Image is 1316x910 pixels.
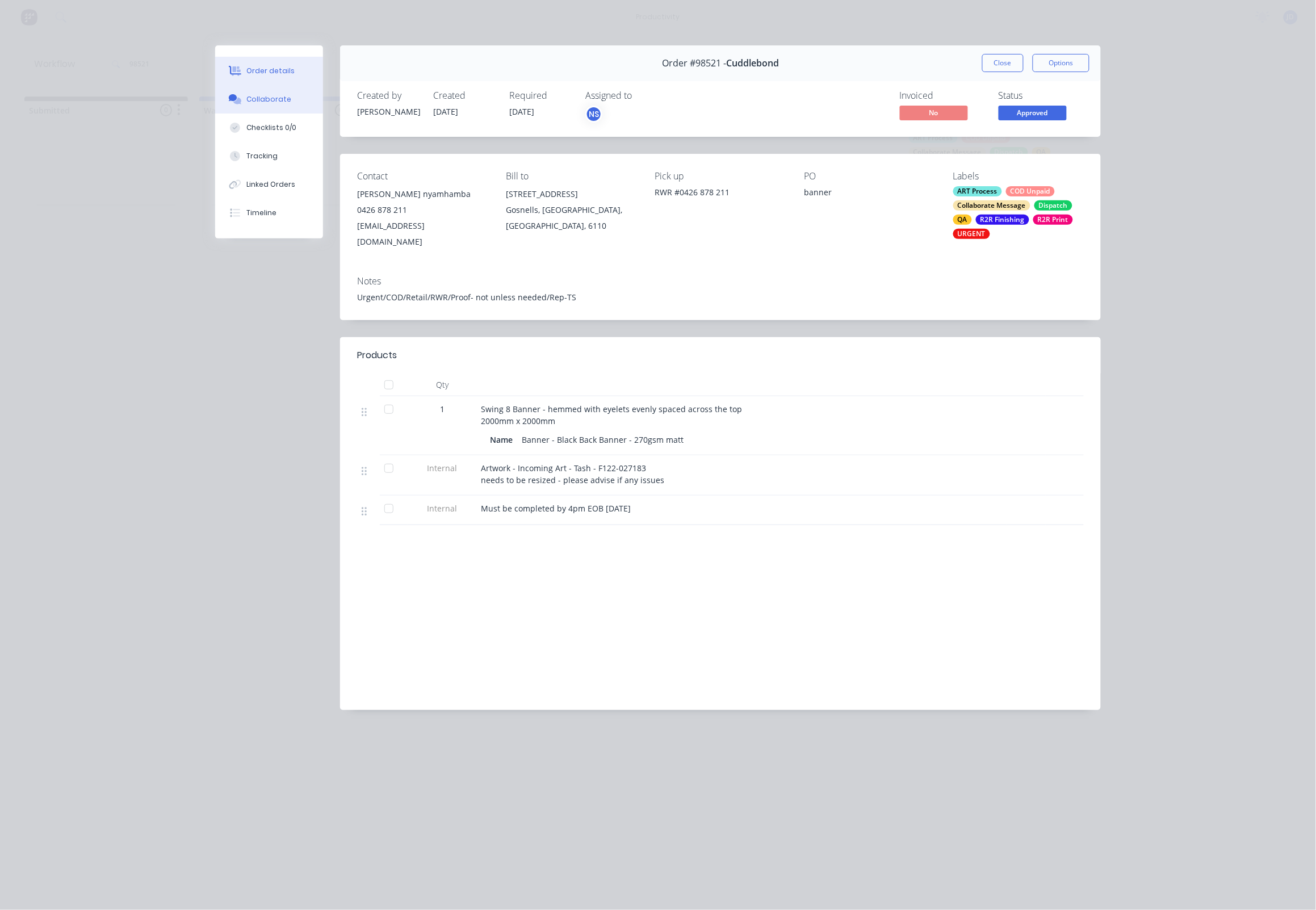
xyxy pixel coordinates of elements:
div: Notes [357,276,1084,287]
div: COD Unpaid [1006,186,1055,196]
div: Linked Orders [247,179,296,190]
div: Urgent/COD/Retail/RWR/Proof- not unless needed/Rep-TS [357,291,1084,303]
div: Created [433,90,496,101]
span: 1 [440,403,445,415]
div: Tracking [247,151,278,161]
span: [DATE] [509,106,534,117]
div: Pick up [655,171,786,182]
span: Must be completed by 4pm EOB [DATE] [481,503,631,514]
div: Required [509,90,572,101]
div: [STREET_ADDRESS] [506,186,636,202]
div: Collaborate [247,94,292,104]
div: Name [490,431,517,448]
span: Internal [413,462,472,474]
div: QA [953,215,972,225]
span: Approved [999,106,1067,120]
button: Options [1033,54,1089,72]
div: Products [357,349,397,362]
div: Created by [357,90,420,101]
div: Timeline [247,208,277,218]
div: Qty [408,374,476,396]
button: NS [585,106,602,123]
button: Close [982,54,1024,72]
div: Dispatch [1034,200,1072,211]
div: PO [804,171,934,182]
div: Invoiced [900,90,985,101]
span: No [900,106,968,120]
span: [DATE] [433,106,458,117]
div: Order details [247,66,295,76]
div: R2R Finishing [976,215,1029,225]
div: Contact [357,171,488,182]
div: Status [999,90,1084,101]
button: Approved [999,106,1067,123]
span: Cuddlebond [726,58,779,69]
button: Order details [215,57,323,85]
div: [PERSON_NAME] [357,106,420,118]
div: Labels [953,171,1084,182]
button: Tracking [215,142,323,170]
div: ART Process [953,186,1002,196]
div: Banner - Black Back Banner - 270gsm matt [517,431,688,448]
div: [EMAIL_ADDRESS][DOMAIN_NAME] [357,218,488,250]
div: URGENT [953,229,990,239]
div: Gosnells, [GEOGRAPHIC_DATA], [GEOGRAPHIC_DATA], 6110 [506,202,636,234]
button: Linked Orders [215,170,323,199]
span: Order #98521 - [662,58,726,69]
div: [PERSON_NAME] nyamhamba0426 878 211[EMAIL_ADDRESS][DOMAIN_NAME] [357,186,488,250]
span: Swing 8 Banner - hemmed with eyelets evenly spaced across the top 2000mm x 2000mm [481,404,742,426]
div: Collaborate Message [953,200,1030,211]
span: Artwork - Incoming Art - Tash - F122-027183 needs to be resized - please advise if any issues [481,463,664,485]
button: Timeline [215,199,323,227]
div: R2R Print [1033,215,1073,225]
button: Checklists 0/0 [215,114,323,142]
div: Bill to [506,171,636,182]
div: banner [804,186,934,202]
div: [PERSON_NAME] nyamhamba [357,186,488,202]
div: Assigned to [585,90,699,101]
div: Checklists 0/0 [247,123,297,133]
div: [STREET_ADDRESS]Gosnells, [GEOGRAPHIC_DATA], [GEOGRAPHIC_DATA], 6110 [506,186,636,234]
div: RWR #0426 878 211 [655,186,786,198]
div: 0426 878 211 [357,202,488,218]
button: Collaborate [215,85,323,114]
span: Internal [413,502,472,514]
